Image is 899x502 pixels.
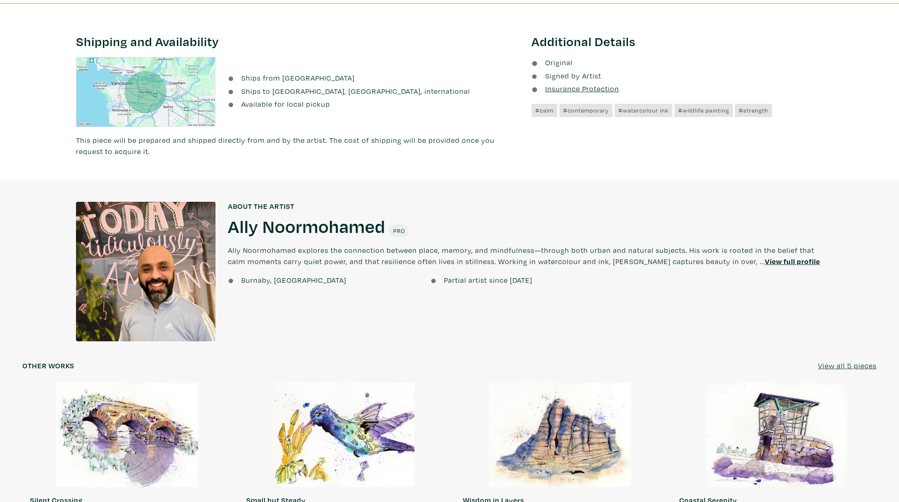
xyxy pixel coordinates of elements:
[674,104,733,117] a: #wildlife painting
[532,57,823,68] li: Original
[228,237,823,274] p: Ally Noormohamed explores the connection between place, memory, and mindfulness—through both urba...
[228,86,519,97] li: Ships to [GEOGRAPHIC_DATA], [GEOGRAPHIC_DATA], international
[735,104,772,117] a: #strength
[559,104,612,117] a: #contemporary
[818,360,877,371] a: View all 5 pieces
[228,98,519,110] li: Available for local pickup
[532,104,557,117] a: #calm
[228,202,823,211] h6: About the artist
[228,215,385,237] a: Ally Noormohamed
[22,361,74,370] h6: Other works
[444,275,532,285] span: Partial artist since [DATE]
[228,72,519,83] li: Ships from [GEOGRAPHIC_DATA]
[76,135,519,157] p: This piece will be prepared and shipped directly from and by the artist. The cost of shipping wil...
[532,84,619,93] a: Insurance Protection
[545,84,619,93] u: Insurance Protection
[241,275,346,285] span: Burnaby, [GEOGRAPHIC_DATA]
[765,257,820,266] a: View full profile
[532,70,823,81] li: Signed by Artist
[818,361,877,370] u: View all 5 pieces
[76,57,216,127] img: staticmap
[76,34,519,49] h3: Shipping and Availability
[393,227,405,235] span: Pro
[532,34,823,49] h3: Additional Details
[615,104,672,117] a: #watercolour ink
